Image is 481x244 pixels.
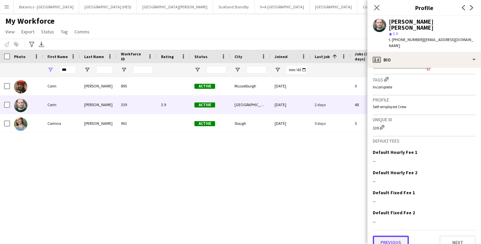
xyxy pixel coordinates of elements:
[194,84,215,89] span: Active
[117,114,157,133] div: 901
[373,198,476,204] div: --
[133,66,153,74] input: Workforce ID Filter Input
[351,77,394,95] div: 0
[287,66,307,74] input: Joined Filter Input
[137,0,213,13] button: [GEOGRAPHIC_DATA][PERSON_NAME]
[373,190,415,196] h3: Default Fixed Fee 1
[3,27,17,36] a: View
[311,95,351,114] div: 2 days
[373,84,476,89] p: Incomplete
[121,51,145,61] span: Workforce ID
[234,67,240,73] button: Open Filter Menu
[234,54,242,59] span: City
[14,99,27,112] img: Corin Rhys Jones
[14,117,27,131] img: Corinna Herriot
[373,170,417,176] h3: Default Hourly Fee 2
[373,158,476,164] div: --
[351,95,394,114] div: 48
[80,77,117,95] div: [PERSON_NAME]
[80,114,117,133] div: [PERSON_NAME]
[41,29,54,35] span: Status
[37,40,45,48] app-action-btn: Export XLSX
[311,114,351,133] div: 5 days
[357,0,408,13] button: Conifox Adventure Park
[255,0,310,13] button: V+A [GEOGRAPHIC_DATA]
[373,210,415,216] h3: Default Fixed Fee 2
[373,219,476,225] div: --
[373,116,476,123] h3: Unique ID
[47,67,53,73] button: Open Filter Menu
[230,77,271,95] div: Musselburgh
[96,66,113,74] input: Last Name Filter Input
[117,95,157,114] div: 339
[5,29,15,35] span: View
[5,16,54,26] span: My Workforce
[14,54,25,59] span: Photo
[230,114,271,133] div: Slough
[43,77,80,95] div: Corin
[373,76,476,83] h3: Tags
[230,95,271,114] div: [GEOGRAPHIC_DATA]
[271,95,311,114] div: [DATE]
[38,27,57,36] a: Status
[194,67,200,73] button: Open Filter Menu
[19,27,37,36] a: Export
[271,114,311,133] div: [DATE]
[47,54,68,59] span: First Name
[373,124,476,131] div: 339
[84,67,90,73] button: Open Filter Menu
[84,54,104,59] span: Last Name
[121,67,127,73] button: Open Filter Menu
[247,66,267,74] input: City Filter Input
[194,121,215,126] span: Active
[194,102,215,107] span: Active
[14,80,27,93] img: Corin Christopher
[61,29,68,35] span: Tag
[43,95,80,114] div: Corin
[14,0,79,13] button: Botanics - [GEOGRAPHIC_DATA]
[206,66,226,74] input: Status Filter Input
[315,54,330,59] span: Last job
[271,77,311,95] div: [DATE]
[367,52,481,68] div: Bio
[389,37,424,42] span: t. [PHONE_NUMBER]
[310,0,357,13] button: [GEOGRAPHIC_DATA]
[213,0,255,13] button: Scotland Standby
[117,77,157,95] div: 895
[373,104,476,109] p: Self-employed Crew
[351,114,394,133] div: 5
[21,29,34,35] span: Export
[58,27,70,36] a: Tag
[43,114,80,133] div: Corinna
[275,54,288,59] span: Joined
[28,40,36,48] app-action-btn: Advanced filters
[373,97,476,103] h3: Profile
[74,29,90,35] span: Comms
[389,19,476,31] div: [PERSON_NAME] [PERSON_NAME]
[367,3,481,12] h3: Profile
[80,95,117,114] div: [PERSON_NAME]
[373,138,476,144] h3: Default fees
[59,66,76,74] input: First Name Filter Input
[72,27,92,36] a: Comms
[275,67,281,73] button: Open Filter Menu
[194,54,207,59] span: Status
[393,31,398,36] span: 3.9
[389,37,473,48] span: | [EMAIL_ADDRESS][DOMAIN_NAME]
[355,51,382,61] span: Jobs (last 90 days)
[161,54,174,59] span: Rating
[373,149,417,155] h3: Default Hourly Fee 1
[373,178,476,184] div: --
[157,95,190,114] div: 3.9
[79,0,137,13] button: [GEOGRAPHIC_DATA] (HES)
